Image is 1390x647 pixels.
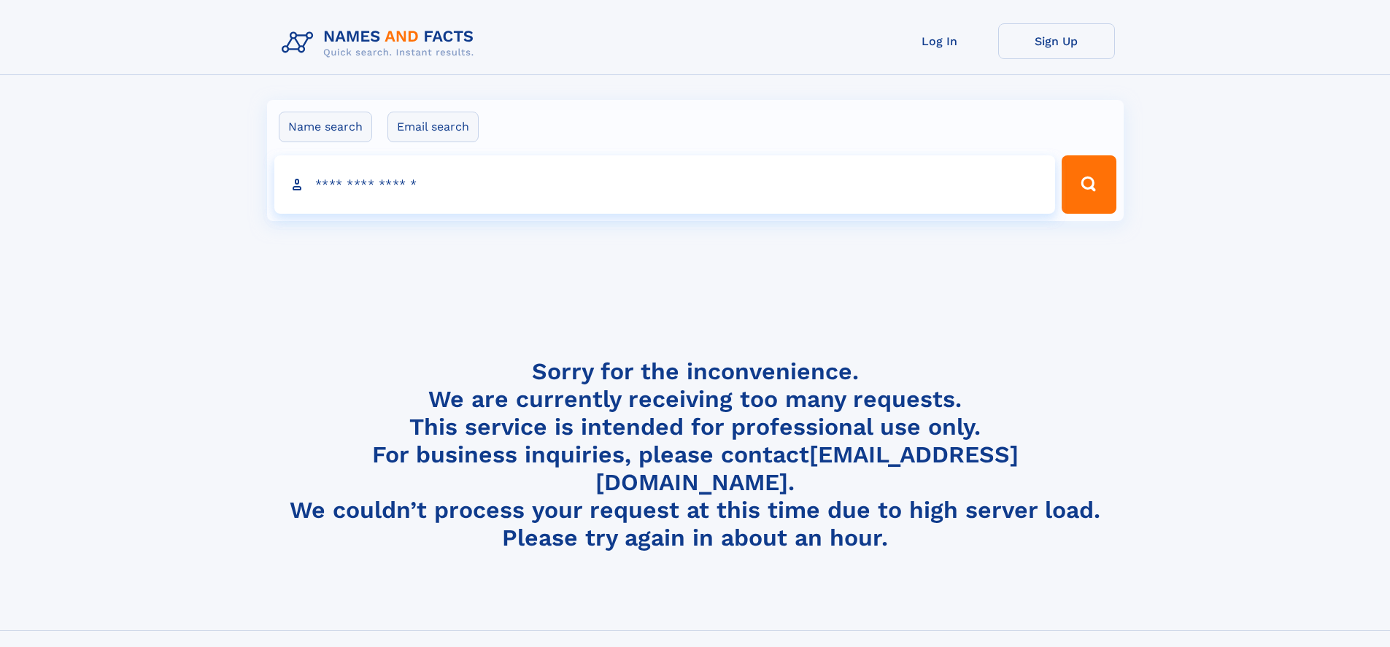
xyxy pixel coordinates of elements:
[387,112,479,142] label: Email search
[274,155,1056,214] input: search input
[1062,155,1116,214] button: Search Button
[595,441,1019,496] a: [EMAIL_ADDRESS][DOMAIN_NAME]
[998,23,1115,59] a: Sign Up
[881,23,998,59] a: Log In
[276,23,486,63] img: Logo Names and Facts
[279,112,372,142] label: Name search
[276,357,1115,552] h4: Sorry for the inconvenience. We are currently receiving too many requests. This service is intend...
